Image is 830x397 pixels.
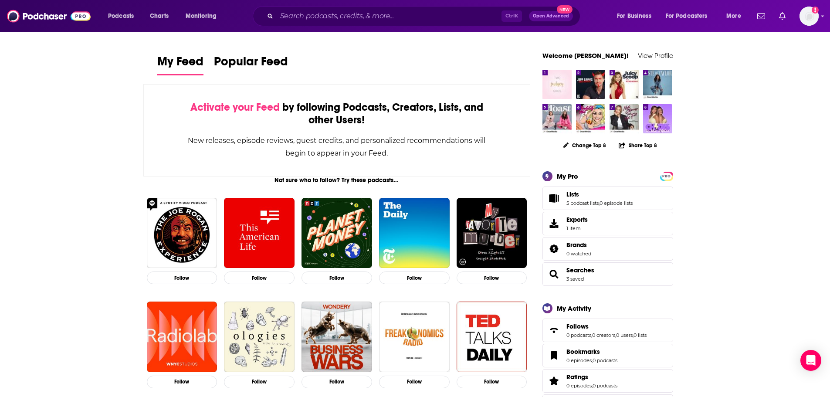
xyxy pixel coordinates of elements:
img: The Daily [379,198,450,268]
span: For Business [617,10,651,22]
button: Follow [457,271,527,284]
a: Searches [566,266,594,274]
img: Freakonomics Radio [379,302,450,372]
a: Show notifications dropdown [776,9,789,24]
button: Show profile menu [800,7,819,26]
a: Ratings [566,373,617,381]
button: Share Top 8 [618,137,657,154]
button: Open AdvancedNew [529,11,573,21]
span: New [557,5,573,14]
span: Monitoring [186,10,217,22]
input: Search podcasts, credits, & more... [277,9,501,23]
button: open menu [611,9,662,23]
div: My Activity [557,304,591,312]
button: Follow [457,376,527,388]
img: Juicy Scoop with Heather McDonald [610,70,639,99]
img: User Profile [800,7,819,26]
a: 0 users [616,332,633,338]
img: Taste of Taylor [643,70,672,99]
img: Jeff Lewis Has Issues [576,70,605,99]
a: Ratings [545,375,563,387]
a: 0 creators [592,332,615,338]
button: Follow [379,376,450,388]
a: Popular Feed [214,54,288,75]
a: Business Wars [302,302,372,372]
a: Follows [545,324,563,336]
svg: Add a profile image [812,7,819,14]
img: This American Life [224,198,295,268]
span: Exports [545,217,563,230]
a: 0 episode lists [600,200,633,206]
span: Logged in as Mallory813 [800,7,819,26]
span: PRO [661,173,672,180]
img: Not Skinny But Not Fat [610,104,639,133]
span: Follows [566,322,589,330]
span: , [633,332,634,338]
span: , [591,332,592,338]
a: 0 episodes [566,383,592,389]
button: Change Top 8 [558,140,612,151]
img: TED Talks Daily [457,302,527,372]
span: Exports [566,216,588,224]
a: My Feed [157,54,203,75]
a: 0 lists [634,332,647,338]
a: Brands [566,241,591,249]
a: Show notifications dropdown [754,9,769,24]
button: Follow [147,376,217,388]
a: Ologies with Alie Ward [224,302,295,372]
div: Open Intercom Messenger [800,350,821,371]
button: Follow [302,376,372,388]
div: Search podcasts, credits, & more... [261,6,589,26]
a: Lists [545,192,563,204]
a: View Profile [638,51,673,60]
span: Searches [542,262,673,286]
img: Radiolab [147,302,217,372]
a: 0 podcasts [593,357,617,363]
img: Chicks in the Office [643,104,672,133]
div: My Pro [557,172,578,180]
a: The Toast [542,104,572,133]
img: Absolutely Not [576,104,605,133]
a: Exports [542,212,673,235]
div: New releases, episode reviews, guest credits, and personalized recommendations will begin to appe... [187,134,487,159]
button: Follow [224,376,295,388]
span: Ctrl K [501,10,522,22]
span: Brands [566,241,587,249]
button: open menu [720,9,752,23]
button: open menu [102,9,145,23]
img: Podchaser - Follow, Share and Rate Podcasts [7,8,91,24]
a: Lists [566,190,633,198]
a: 0 podcasts [566,332,591,338]
a: Charts [144,9,174,23]
button: Follow [224,271,295,284]
a: Brands [545,243,563,255]
span: Bookmarks [542,344,673,367]
a: 0 podcasts [593,383,617,389]
span: Lists [566,190,579,198]
span: Ratings [566,373,588,381]
span: Activate your Feed [190,101,280,114]
a: Follows [566,322,647,330]
a: Planet Money [302,198,372,268]
span: Podcasts [108,10,134,22]
a: PRO [661,172,672,179]
button: open menu [660,9,720,23]
span: My Feed [157,54,203,74]
img: The Joe Rogan Experience [147,198,217,268]
span: Lists [542,187,673,210]
a: Bookmarks [566,348,617,356]
a: Bookmarks [545,349,563,362]
a: Welcome [PERSON_NAME]! [542,51,629,60]
span: Popular Feed [214,54,288,74]
span: More [726,10,741,22]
